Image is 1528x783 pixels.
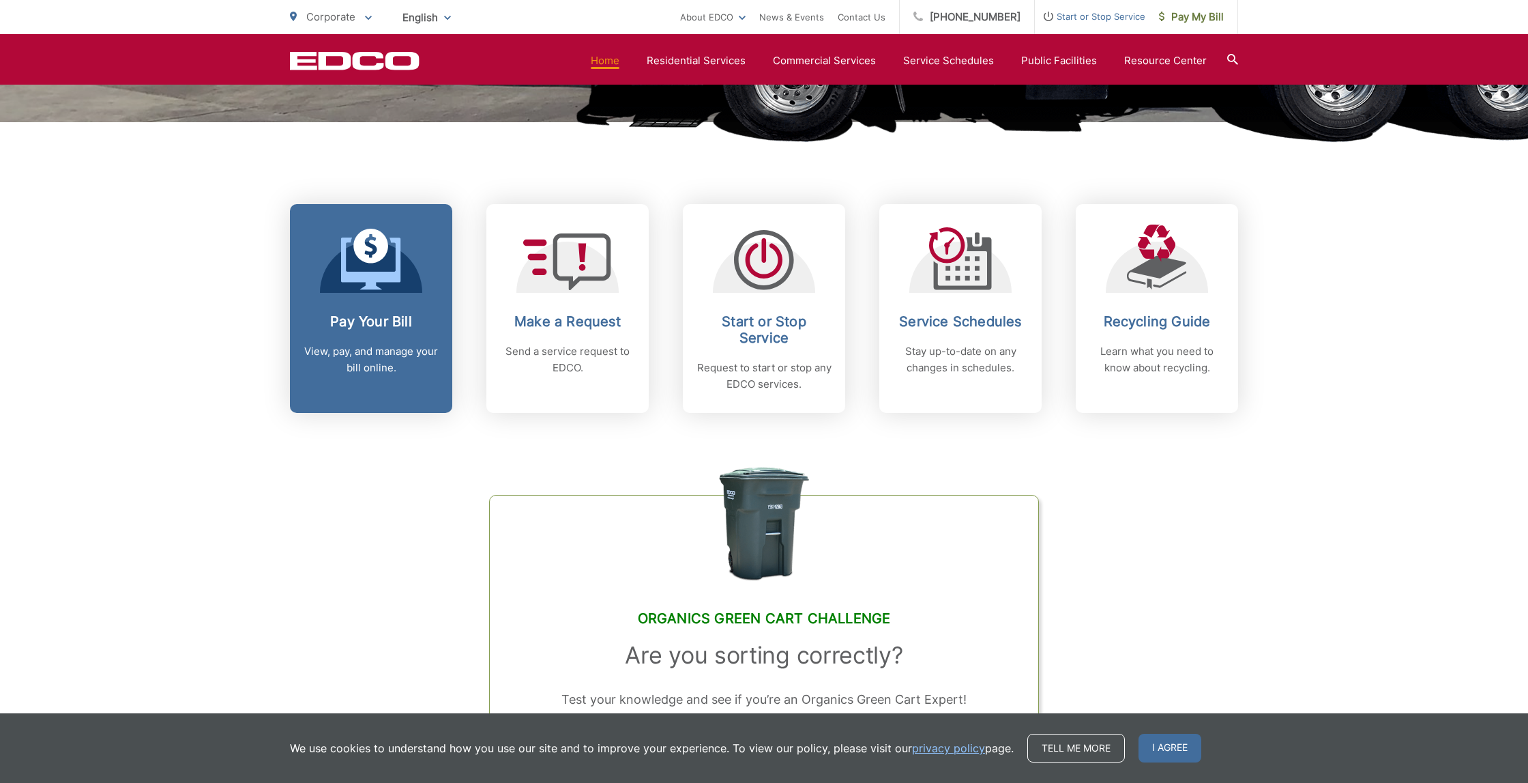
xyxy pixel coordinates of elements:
a: Home [591,53,619,69]
span: I agree [1138,734,1201,763]
a: Service Schedules Stay up-to-date on any changes in schedules. [879,204,1042,413]
p: Learn what you need to know about recycling. [1089,343,1224,376]
h2: Recycling Guide [1089,313,1224,330]
h2: Start or Stop Service [696,313,832,346]
span: English [392,5,461,29]
a: About EDCO [680,9,746,25]
a: Service Schedules [903,53,994,69]
a: Public Facilities [1021,53,1097,69]
p: Send a service request to EDCO. [500,343,635,376]
p: View, pay, and manage your bill online. [304,343,439,376]
a: Make a Request Send a service request to EDCO. [486,204,649,413]
h3: Are you sorting correctly? [524,642,1004,669]
p: Test your knowledge and see if you’re an Organics Green Cart Expert! [524,689,1004,710]
a: Recycling Guide Learn what you need to know about recycling. [1076,204,1238,413]
h2: Organics Green Cart Challenge [524,610,1004,627]
a: Commercial Services [773,53,876,69]
p: Request to start or stop any EDCO services. [696,360,832,393]
a: Pay Your Bill View, pay, and manage your bill online. [290,204,452,413]
h2: Make a Request [500,313,635,330]
a: News & Events [759,9,824,25]
a: Resource Center [1124,53,1207,69]
h2: Pay Your Bill [304,313,439,330]
h2: Service Schedules [893,313,1028,330]
p: We use cookies to understand how you use our site and to improve your experience. To view our pol... [290,740,1014,756]
a: privacy policy [912,740,985,756]
a: Tell me more [1027,734,1125,763]
span: Pay My Bill [1159,9,1224,25]
p: Stay up-to-date on any changes in schedules. [893,343,1028,376]
a: Contact Us [838,9,885,25]
span: Corporate [306,10,355,23]
a: EDCD logo. Return to the homepage. [290,51,420,70]
a: Residential Services [647,53,746,69]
